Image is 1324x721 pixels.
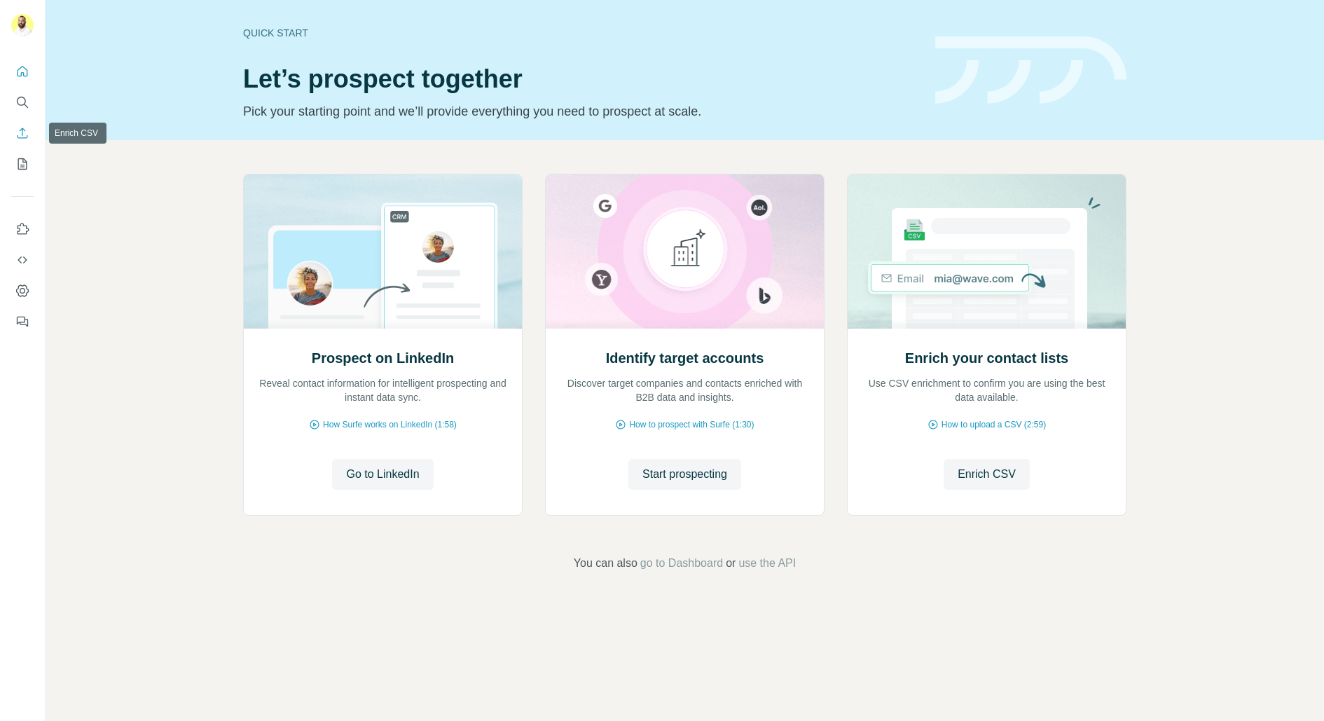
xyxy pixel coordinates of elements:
button: Use Surfe on LinkedIn [11,217,34,242]
span: How to prospect with Surfe (1:30) [629,418,754,431]
span: How Surfe works on LinkedIn (1:58) [323,418,457,431]
img: banner [935,36,1126,104]
img: Prospect on LinkedIn [243,174,523,329]
h2: Identify target accounts [606,348,764,368]
button: My lists [11,151,34,177]
button: Enrich CSV [944,459,1030,490]
button: Search [11,90,34,115]
span: or [726,555,736,572]
button: Feedback [11,309,34,334]
button: Start prospecting [628,459,741,490]
img: Avatar [11,14,34,36]
p: Reveal contact information for intelligent prospecting and instant data sync. [258,376,508,404]
img: Identify target accounts [545,174,825,329]
img: Enrich your contact lists [847,174,1126,329]
button: go to Dashboard [640,555,723,572]
button: Enrich CSV [11,121,34,146]
button: Go to LinkedIn [332,459,433,490]
h2: Enrich your contact lists [905,348,1068,368]
p: Use CSV enrichment to confirm you are using the best data available. [862,376,1112,404]
span: You can also [574,555,637,572]
div: Quick start [243,26,918,40]
button: Dashboard [11,278,34,303]
span: How to upload a CSV (2:59) [942,418,1046,431]
p: Discover target companies and contacts enriched with B2B data and insights. [560,376,810,404]
span: Enrich CSV [958,466,1016,483]
button: Quick start [11,59,34,84]
span: Start prospecting [642,466,727,483]
span: Go to LinkedIn [346,466,419,483]
button: use the API [738,555,796,572]
button: Use Surfe API [11,247,34,273]
p: Pick your starting point and we’ll provide everything you need to prospect at scale. [243,102,918,121]
h1: Let’s prospect together [243,65,918,93]
h2: Prospect on LinkedIn [312,348,454,368]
